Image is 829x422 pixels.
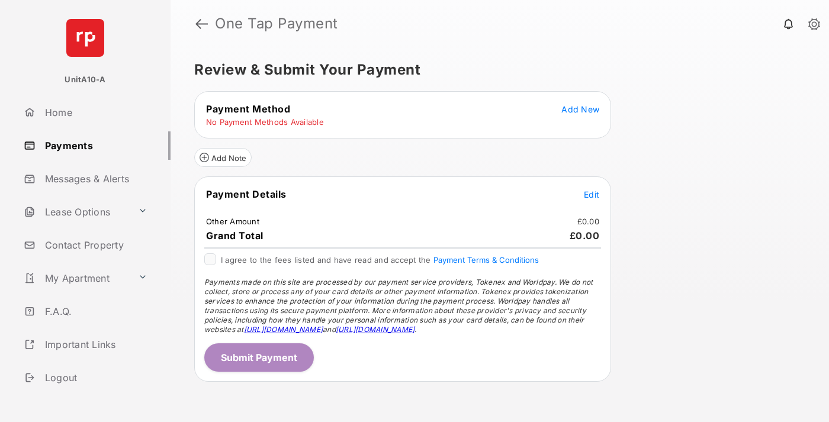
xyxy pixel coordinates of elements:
[570,230,600,241] span: £0.00
[194,148,252,167] button: Add Note
[561,104,599,114] span: Add New
[584,189,599,199] span: Edit
[19,264,133,292] a: My Apartment
[577,216,600,227] td: £0.00
[19,198,133,226] a: Lease Options
[19,98,171,127] a: Home
[215,17,338,31] strong: One Tap Payment
[19,231,171,259] a: Contact Property
[19,297,171,326] a: F.A.Q.
[206,103,290,115] span: Payment Method
[65,74,105,86] p: UnitA10-A
[204,278,593,334] span: Payments made on this site are processed by our payment service providers, Tokenex and Worldpay. ...
[433,255,539,265] button: I agree to the fees listed and have read and accept the
[19,131,171,160] a: Payments
[204,343,314,372] button: Submit Payment
[244,325,323,334] a: [URL][DOMAIN_NAME]
[221,255,539,265] span: I agree to the fees listed and have read and accept the
[194,63,796,77] h5: Review & Submit Your Payment
[584,188,599,200] button: Edit
[19,363,171,392] a: Logout
[561,103,599,115] button: Add New
[205,117,324,127] td: No Payment Methods Available
[19,165,171,193] a: Messages & Alerts
[19,330,152,359] a: Important Links
[205,216,260,227] td: Other Amount
[336,325,415,334] a: [URL][DOMAIN_NAME]
[66,19,104,57] img: svg+xml;base64,PHN2ZyB4bWxucz0iaHR0cDovL3d3dy53My5vcmcvMjAwMC9zdmciIHdpZHRoPSI2NCIgaGVpZ2h0PSI2NC...
[206,230,264,241] span: Grand Total
[206,188,287,200] span: Payment Details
